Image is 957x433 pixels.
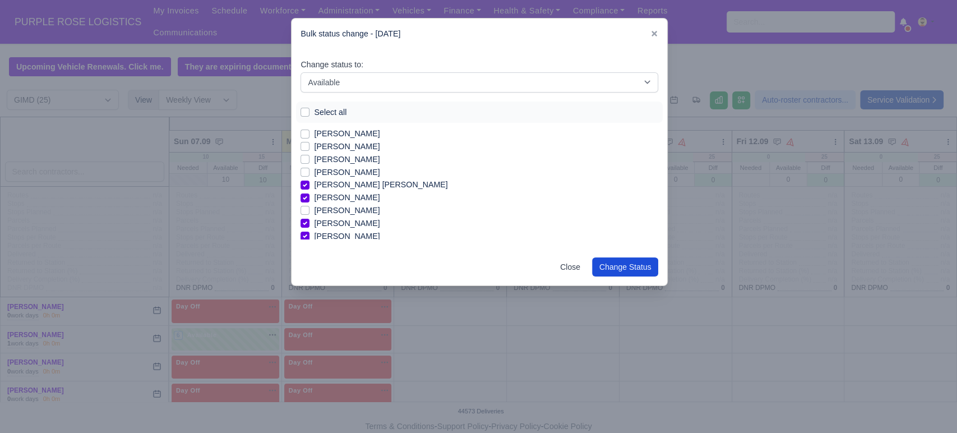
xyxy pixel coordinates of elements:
label: [PERSON_NAME] [314,140,380,153]
a: Close [553,257,588,277]
label: [PERSON_NAME] [314,230,380,243]
label: [PERSON_NAME] [314,204,380,217]
label: [PERSON_NAME] [314,153,380,166]
label: [PERSON_NAME] [314,217,380,230]
label: [PERSON_NAME] [PERSON_NAME] [314,178,447,191]
label: Change status to: [300,58,363,71]
iframe: Chat Widget [901,379,957,433]
button: Change Status [592,257,659,277]
label: [PERSON_NAME] [314,166,380,179]
label: Select all [314,106,346,119]
div: Bulk status change - [DATE] [292,19,667,49]
label: [PERSON_NAME] [314,127,380,140]
label: [PERSON_NAME] [314,191,380,204]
